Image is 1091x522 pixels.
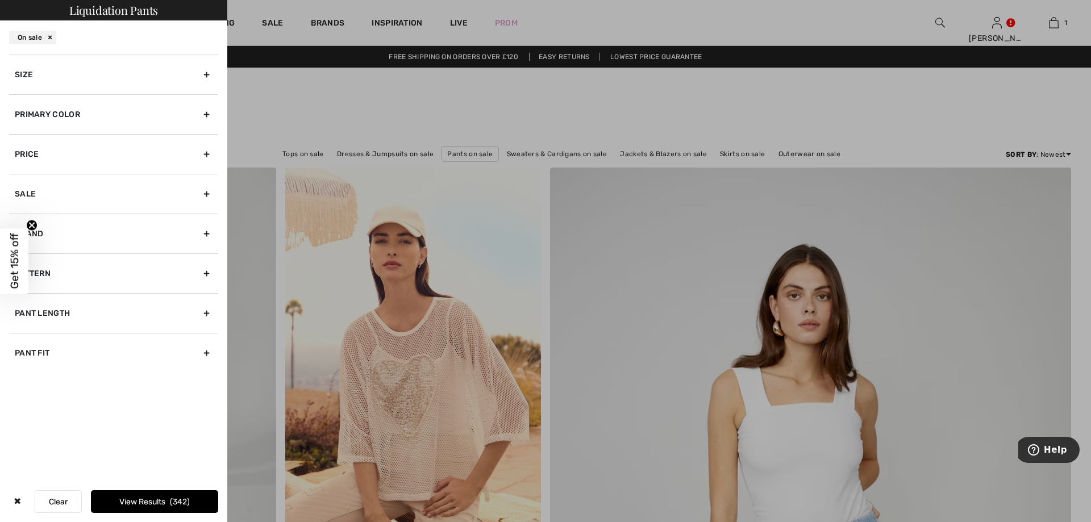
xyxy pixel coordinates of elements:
[9,55,218,94] div: Size
[9,174,218,214] div: Sale
[8,233,21,289] span: Get 15% off
[9,253,218,293] div: Pattern
[26,219,38,231] button: Close teaser
[1018,437,1080,465] iframe: Opens a widget where you can find more information
[9,31,56,44] div: On sale
[9,94,218,134] div: Primary Color
[9,293,218,333] div: Pant Length
[9,490,26,513] div: ✖
[170,497,190,507] span: 342
[9,333,218,373] div: Pant Fit
[9,134,218,174] div: Price
[35,490,82,513] button: Clear
[91,490,218,513] button: View Results342
[9,214,218,253] div: Brand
